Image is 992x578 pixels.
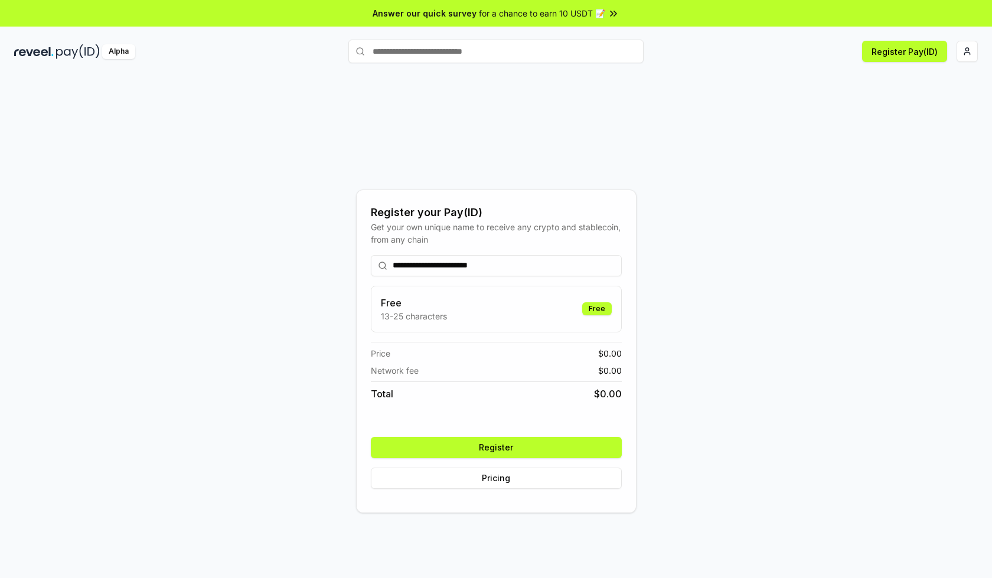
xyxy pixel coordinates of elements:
img: pay_id [56,44,100,59]
span: $ 0.00 [594,387,622,401]
button: Register Pay(ID) [862,41,947,62]
div: Alpha [102,44,135,59]
span: $ 0.00 [598,364,622,377]
div: Free [582,302,612,315]
button: Register [371,437,622,458]
h3: Free [381,296,447,310]
p: 13-25 characters [381,310,447,322]
button: Pricing [371,468,622,489]
span: Price [371,347,390,360]
span: Network fee [371,364,419,377]
span: for a chance to earn 10 USDT 📝 [479,7,605,19]
span: Answer our quick survey [373,7,477,19]
div: Get your own unique name to receive any crypto and stablecoin, from any chain [371,221,622,246]
img: reveel_dark [14,44,54,59]
div: Register your Pay(ID) [371,204,622,221]
span: $ 0.00 [598,347,622,360]
span: Total [371,387,393,401]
